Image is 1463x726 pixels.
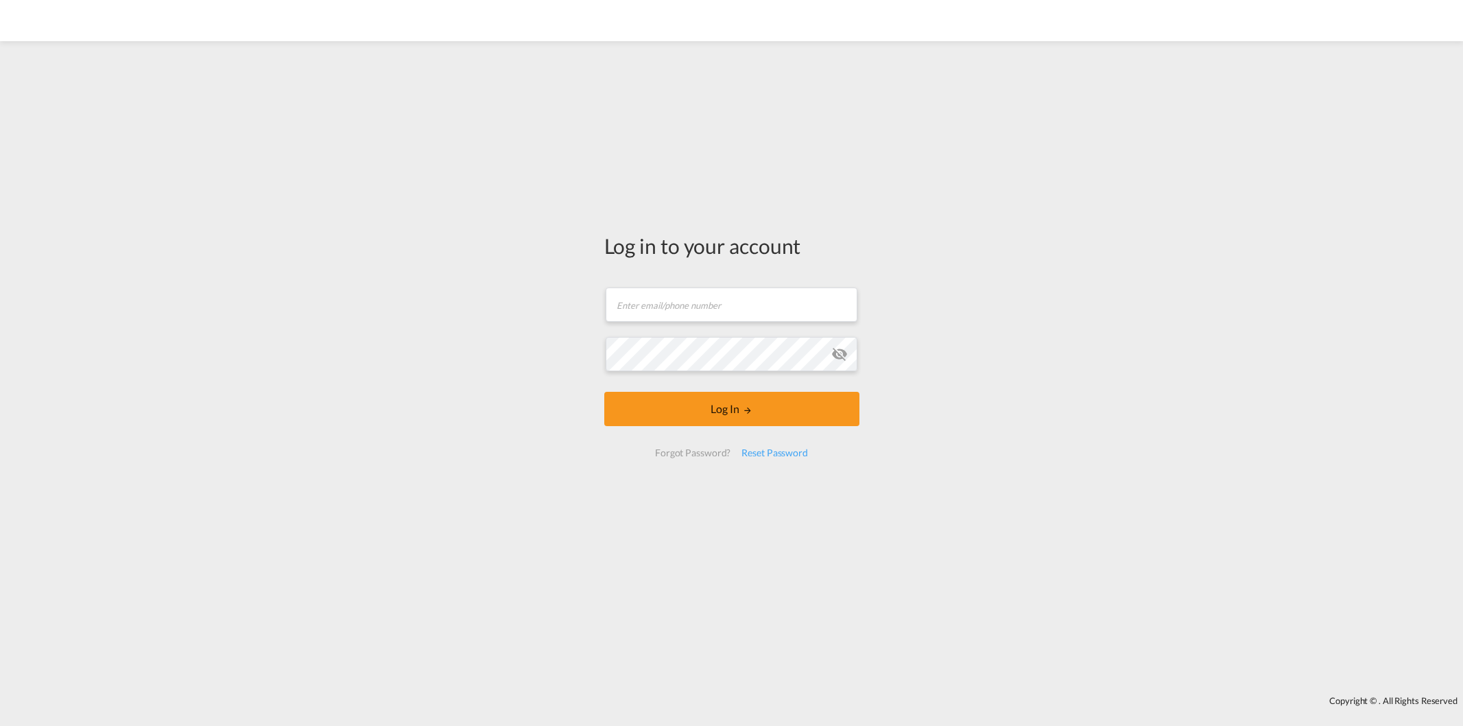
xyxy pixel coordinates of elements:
input: Enter email/phone number [606,288,857,322]
div: Log in to your account [604,231,859,260]
md-icon: icon-eye-off [831,346,848,362]
div: Reset Password [736,441,813,465]
button: LOGIN [604,392,859,426]
div: Forgot Password? [650,441,736,465]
